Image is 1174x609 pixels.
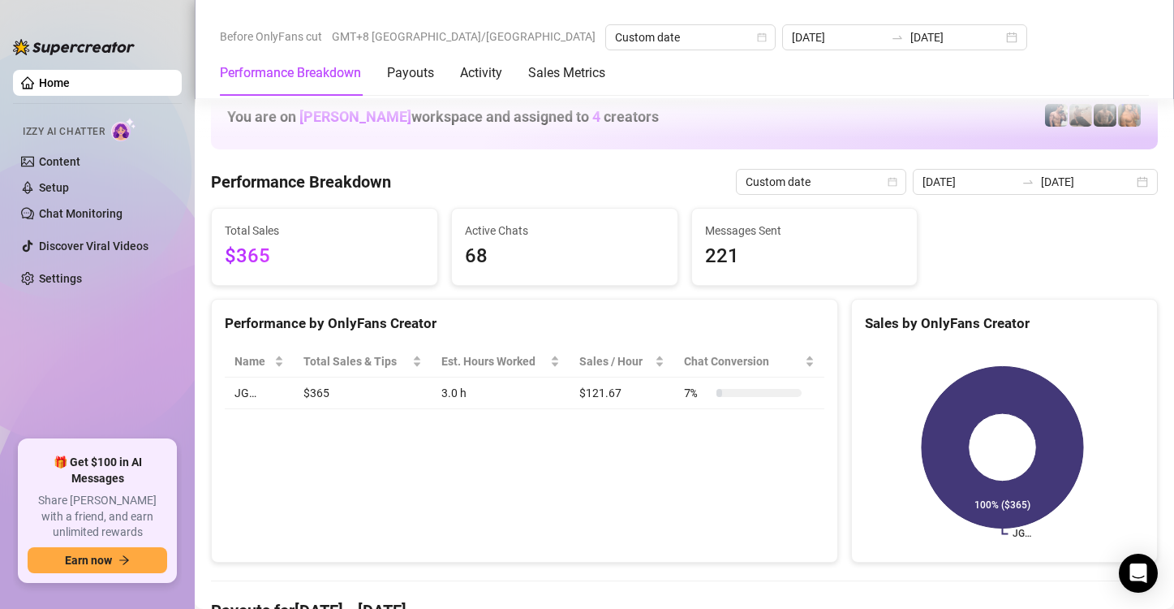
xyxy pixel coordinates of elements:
[303,352,408,370] span: Total Sales & Tips
[1013,529,1031,540] text: JG…
[225,378,294,409] td: JG…
[111,118,136,141] img: AI Chatter
[39,272,82,285] a: Settings
[910,28,1003,46] input: End date
[225,346,294,378] th: Name
[1021,175,1034,188] span: to
[1045,104,1068,127] img: Axel
[1119,554,1158,593] div: Open Intercom Messenger
[746,170,897,194] span: Custom date
[294,346,431,378] th: Total Sales & Tips
[211,171,391,193] h4: Performance Breakdown
[674,346,824,378] th: Chat Conversion
[891,31,904,44] span: swap-right
[299,108,411,125] span: [PERSON_NAME]
[615,25,766,50] span: Custom date
[1041,173,1133,191] input: End date
[705,241,905,272] span: 221
[1069,104,1092,127] img: LC
[118,555,130,566] span: arrow-right
[888,177,897,187] span: calendar
[28,493,167,541] span: Share [PERSON_NAME] with a friend, and earn unlimited rewards
[28,547,167,573] button: Earn nowarrow-right
[39,240,148,253] a: Discover Viral Videos
[387,63,434,83] div: Payouts
[294,378,431,409] td: $365
[579,352,652,370] span: Sales / Hour
[757,32,767,42] span: calendar
[13,39,135,55] img: logo-BBDzfeDw.svg
[465,222,664,240] span: Active Chats
[225,222,424,240] span: Total Sales
[465,241,664,272] span: 68
[891,31,904,44] span: to
[65,554,112,567] span: Earn now
[570,378,674,409] td: $121.67
[570,346,674,378] th: Sales / Hour
[28,455,167,486] span: 🎁 Get $100 in AI Messages
[922,173,1015,191] input: Start date
[220,24,322,49] span: Before OnlyFans cut
[225,241,424,272] span: $365
[1021,175,1034,188] span: swap-right
[234,352,271,370] span: Name
[220,63,361,83] div: Performance Breakdown
[39,181,69,194] a: Setup
[592,108,600,125] span: 4
[23,124,105,140] span: Izzy AI Chatter
[332,24,596,49] span: GMT+8 [GEOGRAPHIC_DATA]/[GEOGRAPHIC_DATA]
[792,28,884,46] input: Start date
[460,63,502,83] div: Activity
[865,313,1144,335] div: Sales by OnlyFans Creator
[39,155,80,168] a: Content
[225,313,824,335] div: Performance by OnlyFans Creator
[39,76,70,89] a: Home
[1094,104,1116,127] img: Trent
[705,222,905,240] span: Messages Sent
[39,207,123,220] a: Chat Monitoring
[528,63,605,83] div: Sales Metrics
[684,352,802,370] span: Chat Conversion
[441,352,547,370] div: Est. Hours Worked
[227,108,659,126] h1: You are on workspace and assigned to creators
[432,378,570,409] td: 3.0 h
[684,384,710,402] span: 7 %
[1118,104,1141,127] img: JG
